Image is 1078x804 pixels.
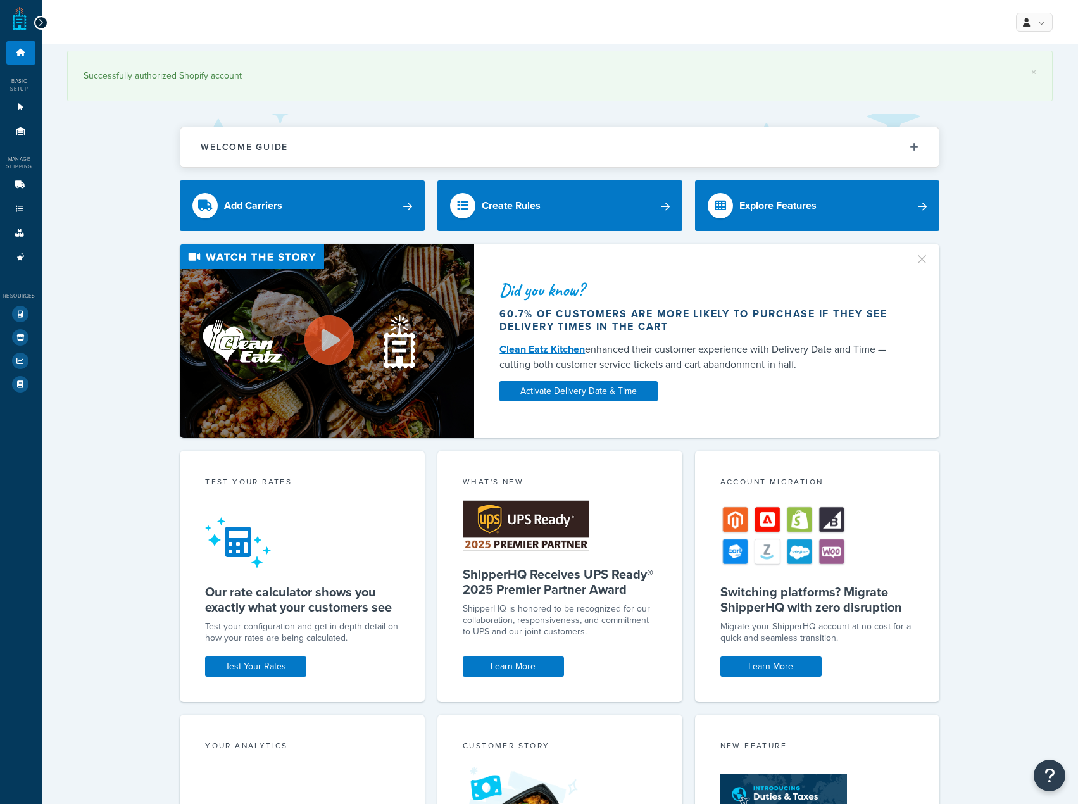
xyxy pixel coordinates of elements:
[482,197,541,215] div: Create Rules
[499,381,658,401] a: Activate Delivery Date & Time
[463,740,657,755] div: Customer Story
[6,120,35,143] li: Origins
[463,656,564,677] a: Learn More
[720,584,915,615] h5: Switching platforms? Migrate ShipperHQ with zero disruption
[720,740,915,755] div: New Feature
[84,67,1036,85] div: Successfully authorized Shopify account
[1034,760,1065,791] button: Open Resource Center
[720,476,915,491] div: Account Migration
[205,740,399,755] div: Your Analytics
[205,621,399,644] div: Test your configuration and get in-depth detail on how your rates are being calculated.
[463,603,657,638] p: ShipperHQ is honored to be recognized for our collaboration, responsiveness, and commitment to UP...
[180,180,425,231] a: Add Carriers
[180,244,474,438] img: Video thumbnail
[201,142,288,152] h2: Welcome Guide
[6,303,35,325] li: Test Your Rates
[6,198,35,221] li: Shipping Rules
[499,342,585,356] a: Clean Eatz Kitchen
[224,197,282,215] div: Add Carriers
[720,656,822,677] a: Learn More
[6,222,35,245] li: Boxes
[205,656,306,677] a: Test Your Rates
[739,197,817,215] div: Explore Features
[6,173,35,197] li: Carriers
[6,349,35,372] li: Analytics
[6,246,35,269] li: Advanced Features
[499,281,899,299] div: Did you know?
[463,567,657,597] h5: ShipperHQ Receives UPS Ready® 2025 Premier Partner Award
[6,96,35,119] li: Websites
[6,41,35,65] li: Dashboard
[6,326,35,349] li: Marketplace
[437,180,682,231] a: Create Rules
[695,180,940,231] a: Explore Features
[205,584,399,615] h5: Our rate calculator shows you exactly what your customers see
[720,621,915,644] div: Migrate your ShipperHQ account at no cost for a quick and seamless transition.
[499,308,899,333] div: 60.7% of customers are more likely to purchase if they see delivery times in the cart
[1031,67,1036,77] a: ×
[180,127,939,167] button: Welcome Guide
[205,476,399,491] div: Test your rates
[463,476,657,491] div: What's New
[6,373,35,396] li: Help Docs
[499,342,899,372] div: enhanced their customer experience with Delivery Date and Time — cutting both customer service ti...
